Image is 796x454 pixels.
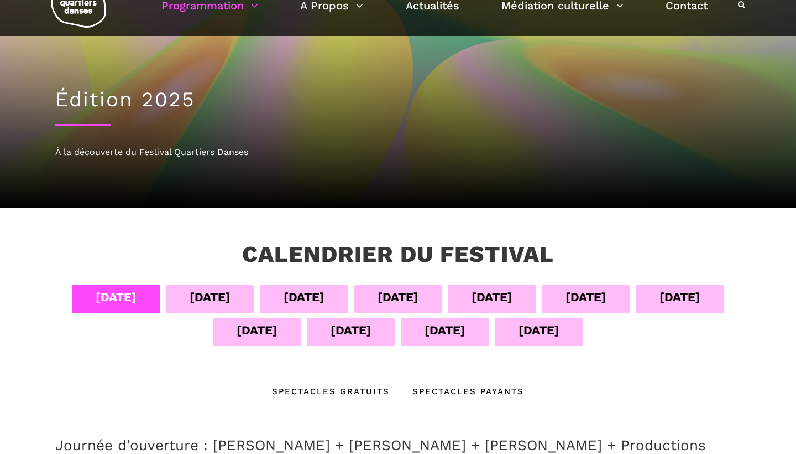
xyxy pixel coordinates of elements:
div: [DATE] [284,287,324,307]
div: [DATE] [425,321,465,340]
div: Spectacles gratuits [272,385,390,398]
div: [DATE] [519,321,559,340]
div: [DATE] [659,287,700,307]
h1: Édition 2025 [55,87,741,112]
div: À la découverte du Festival Quartiers Danses [55,145,741,159]
div: [DATE] [96,287,137,307]
h3: Calendrier du festival [242,241,554,269]
div: [DATE] [378,287,418,307]
div: [DATE] [237,321,277,340]
div: [DATE] [472,287,512,307]
div: [DATE] [190,287,231,307]
div: [DATE] [565,287,606,307]
div: [DATE] [331,321,371,340]
div: Spectacles Payants [390,385,524,398]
